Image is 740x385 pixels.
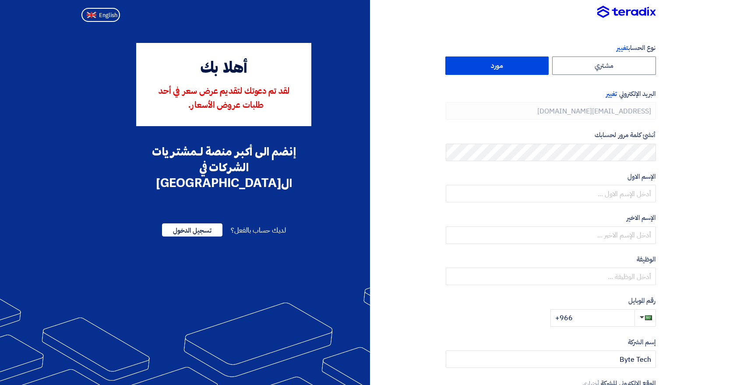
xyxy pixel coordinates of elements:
[552,57,656,75] label: مشتري
[550,309,634,327] input: أدخل رقم الموبايل ...
[446,213,656,223] label: الإسم الاخير
[597,6,656,19] img: Teradix logo
[162,223,222,237] span: تسجيل الدخول
[446,89,656,99] label: البريد الإلكتروني
[148,57,299,81] div: أهلا بك
[446,226,656,244] input: أدخل الإسم الاخير ...
[99,12,117,18] span: English
[136,144,311,191] div: إنضم الى أكبر منصة لـمشتريات الشركات في ال[GEOGRAPHIC_DATA]
[446,172,656,182] label: الإسم الاول
[446,337,656,347] label: إسم الشركة
[446,43,656,53] label: نوع الحساب
[446,254,656,265] label: الوظيفة
[162,225,222,236] a: تسجيل الدخول
[446,268,656,285] input: أدخل الوظيفة ...
[446,185,656,202] input: أدخل الإسم الاول ...
[445,57,549,75] label: مورد
[446,130,656,140] label: أنشئ كلمة مرور لحسابك
[606,89,617,99] span: تغيير
[446,350,656,368] input: أدخل إسم الشركة ...
[446,296,656,306] label: رقم الموبايل
[617,43,628,53] span: تغيير
[159,87,289,110] span: لقد تم دعوتك لتقديم عرض سعر في أحد طلبات عروض الأسعار.
[81,8,120,22] button: English
[231,225,285,236] span: لديك حساب بالفعل؟
[446,102,656,120] input: أدخل بريد العمل الإلكتروني الخاص بك ...
[87,12,96,18] img: en-US.png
